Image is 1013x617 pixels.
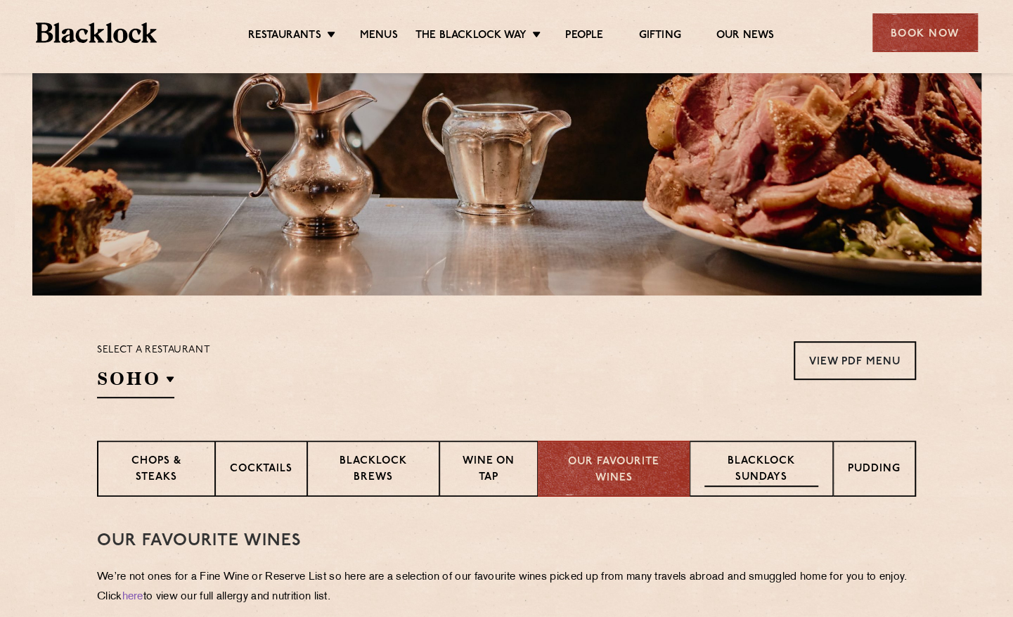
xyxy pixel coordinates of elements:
p: Blacklock Brews [322,454,425,487]
p: We’re not ones for a Fine Wine or Reserve List so here are a selection of our favourite wines pic... [97,568,916,607]
p: Chops & Steaks [112,454,200,487]
a: Gifting [638,29,680,44]
p: Select a restaurant [97,341,210,360]
a: View PDF Menu [794,341,916,380]
h3: Our Favourite Wines [97,532,916,550]
img: BL_Textured_Logo-footer-cropped.svg [36,23,157,43]
a: The Blacklock Way [415,29,527,44]
h2: SOHO [97,367,174,398]
a: Our News [716,29,775,44]
a: People [565,29,603,44]
p: Our favourite wines [553,454,674,486]
a: Menus [360,29,398,44]
p: Pudding [848,462,901,479]
p: Wine on Tap [454,454,523,487]
a: here [122,592,143,602]
p: Cocktails [230,462,292,479]
p: Blacklock Sundays [704,454,818,487]
a: Restaurants [248,29,321,44]
div: Book Now [872,13,978,52]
